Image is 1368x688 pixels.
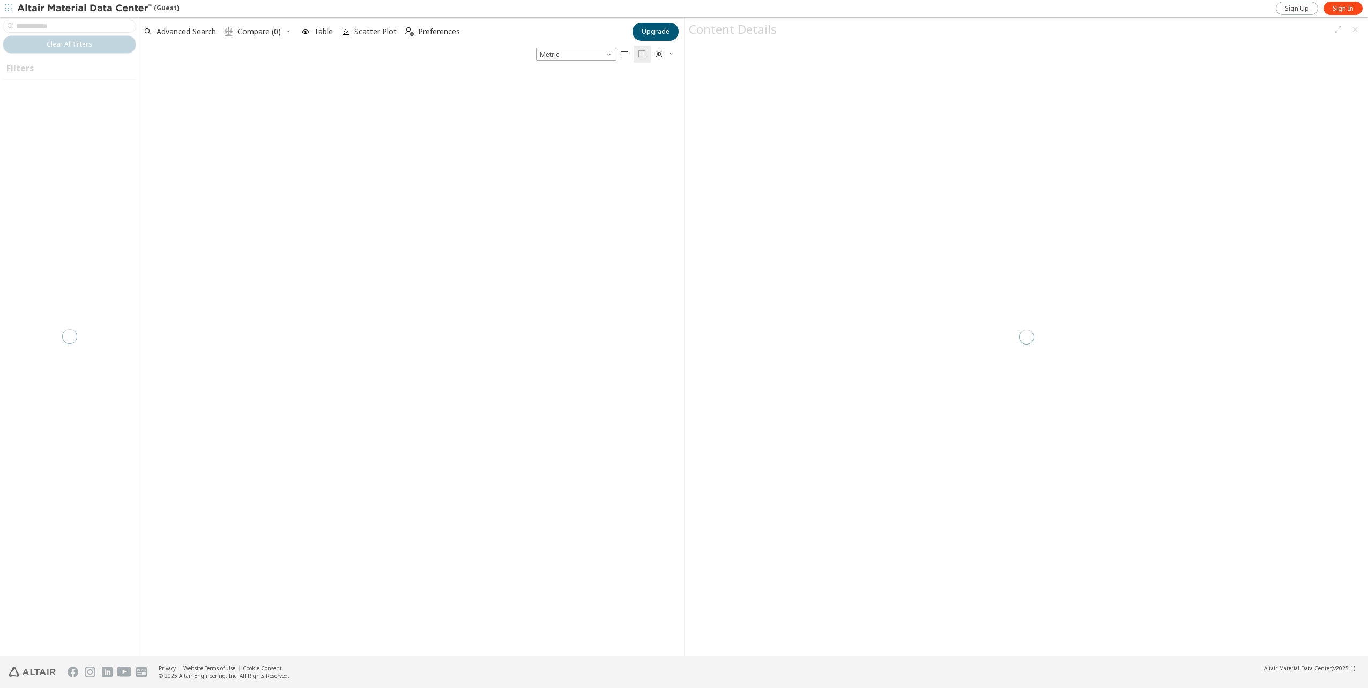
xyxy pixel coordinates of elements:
[243,664,282,672] a: Cookie Consent
[314,28,333,35] span: Table
[225,27,233,36] i: 
[418,28,460,35] span: Preferences
[642,27,670,36] span: Upgrade
[1324,2,1363,15] a: Sign In
[536,48,616,61] span: Metric
[1264,664,1355,672] div: (v2025.1)
[17,3,154,14] img: Altair Material Data Center
[536,48,616,61] div: Unit System
[183,664,235,672] a: Website Terms of Use
[616,46,634,63] button: Table View
[159,672,289,679] div: © 2025 Altair Engineering, Inc. All Rights Reserved.
[651,46,679,63] button: Theme
[17,3,179,14] div: (Guest)
[1333,4,1354,13] span: Sign In
[634,46,651,63] button: Tile View
[405,27,414,36] i: 
[621,50,629,58] i: 
[655,50,664,58] i: 
[1264,664,1332,672] span: Altair Material Data Center
[1285,4,1309,13] span: Sign Up
[638,50,646,58] i: 
[1276,2,1318,15] a: Sign Up
[9,667,56,677] img: Altair Engineering
[354,28,397,35] span: Scatter Plot
[633,23,679,41] button: Upgrade
[157,28,216,35] span: Advanced Search
[159,664,176,672] a: Privacy
[237,28,281,35] span: Compare (0)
